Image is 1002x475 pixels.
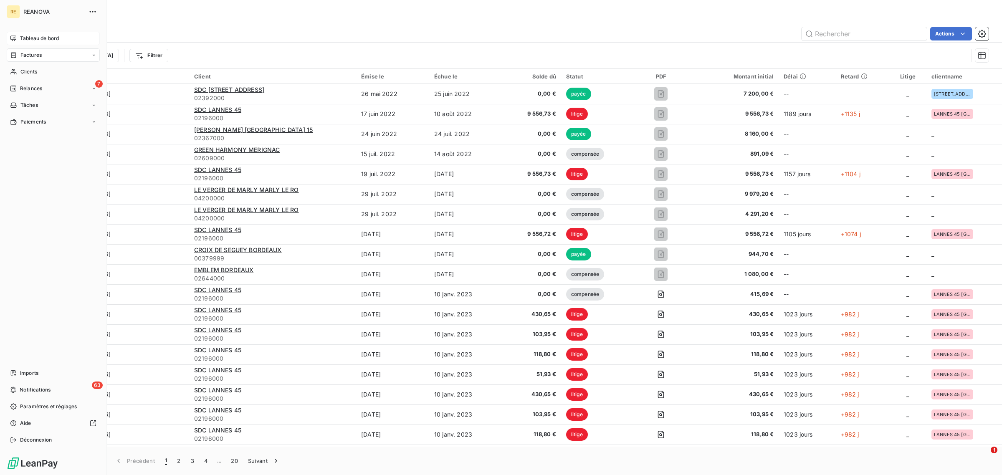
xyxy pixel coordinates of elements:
span: 0,00 € [507,130,556,138]
td: 1023 jours [779,364,836,384]
td: 10 août 2022 [429,104,502,124]
span: +1074 j [841,230,861,237]
span: _ [906,351,909,358]
span: 02196000 [194,374,351,383]
div: PDF [636,73,686,80]
span: [STREET_ADDRESS] [934,91,971,96]
span: compensée [566,288,604,301]
span: _ [906,411,909,418]
button: 3 [186,452,199,470]
span: SDC LANNES 45 [194,366,241,374]
div: Client [194,73,351,80]
span: 00379999 [194,254,351,263]
td: 10 janv. 2023 [429,424,502,445]
span: litige [566,428,588,441]
span: litige [566,388,588,401]
td: 24 juil. 2022 [429,124,502,144]
button: Actions [930,27,972,40]
span: 02196000 [194,114,351,122]
span: +982 j [841,411,859,418]
td: 14 août 2022 [429,144,502,164]
span: litige [566,228,588,240]
td: -- [779,264,836,284]
div: Délai [784,73,831,80]
span: SDC LANNES 45 [194,226,241,233]
span: _ [931,250,934,258]
span: 0,00 € [507,210,556,218]
span: _ [931,190,934,197]
span: 63 [92,382,103,389]
td: 1157 jours [779,164,836,184]
span: SDC [STREET_ADDRESS] [194,86,264,93]
td: [DATE] [429,204,502,224]
span: +1135 j [841,110,860,117]
span: 891,09 € [696,150,774,158]
span: 02196000 [194,314,351,323]
span: Tableau de bord [20,35,59,42]
td: 10 janv. 2023 [429,324,502,344]
td: 1023 jours [779,424,836,445]
span: +982 j [841,371,859,378]
button: 1 [160,452,172,470]
span: +982 j [841,351,859,358]
span: SDC LANNES 45 [194,286,241,293]
td: 1023 jours [779,304,836,324]
span: 118,80 € [696,350,774,359]
button: 4 [199,452,213,470]
td: -- [779,204,836,224]
span: 7 200,00 € [696,90,774,98]
td: 10 janv. 2023 [429,445,502,465]
td: 29 juil. 2022 [356,184,429,204]
span: LANNES 45 [GEOGRAPHIC_DATA] [934,312,971,317]
button: Précédent [109,452,160,470]
span: +982 j [841,431,859,438]
span: LANNES 45 [GEOGRAPHIC_DATA] [934,172,971,177]
span: 103,95 € [507,330,556,339]
span: EMBLEM BORDEAUX [194,266,253,273]
span: compensée [566,268,604,280]
span: 02392000 [194,94,351,102]
span: litige [566,168,588,180]
td: [DATE] [429,264,502,284]
span: litige [566,308,588,321]
span: 9 979,20 € [696,190,774,198]
button: Filtrer [129,49,168,62]
span: 430,65 € [507,390,556,399]
span: _ [906,170,909,177]
td: 26 mai 2022 [356,84,429,104]
span: _ [906,331,909,338]
td: [DATE] [356,304,429,324]
span: LE VERGER DE MARLY MARLY LE RO [194,186,299,193]
td: [DATE] [356,404,429,424]
td: 25 juin 2022 [429,84,502,104]
span: 0,00 € [507,150,556,158]
span: +1104 j [841,170,860,177]
span: 415,69 € [696,290,774,298]
span: 02196000 [194,334,351,343]
span: 02196000 [194,294,351,303]
td: 24 juin 2022 [356,124,429,144]
span: 0,00 € [507,250,556,258]
td: 1023 jours [779,324,836,344]
span: … [213,454,226,467]
span: Notifications [20,386,51,394]
span: LANNES 45 [GEOGRAPHIC_DATA] [934,372,971,377]
td: [DATE] [429,224,502,244]
span: 103,95 € [696,410,774,419]
span: CROIX DE SEGUEY BORDEAUX [194,246,282,253]
td: [DATE] [356,284,429,304]
span: 944,70 € [696,250,774,258]
td: [DATE] [356,445,429,465]
span: 0,00 € [507,90,556,98]
td: -- [779,284,836,304]
span: Factures [20,51,42,59]
span: 0,00 € [507,190,556,198]
span: SDC LANNES 45 [194,326,241,334]
span: LANNES 45 [GEOGRAPHIC_DATA] [934,292,971,297]
span: [PERSON_NAME] [GEOGRAPHIC_DATA] 15 [194,126,313,133]
span: SDC LANNES 45 [194,407,241,414]
span: _ [906,190,909,197]
span: Aide [20,419,31,427]
span: +982 j [841,331,859,338]
span: Paramètres et réglages [20,403,77,410]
